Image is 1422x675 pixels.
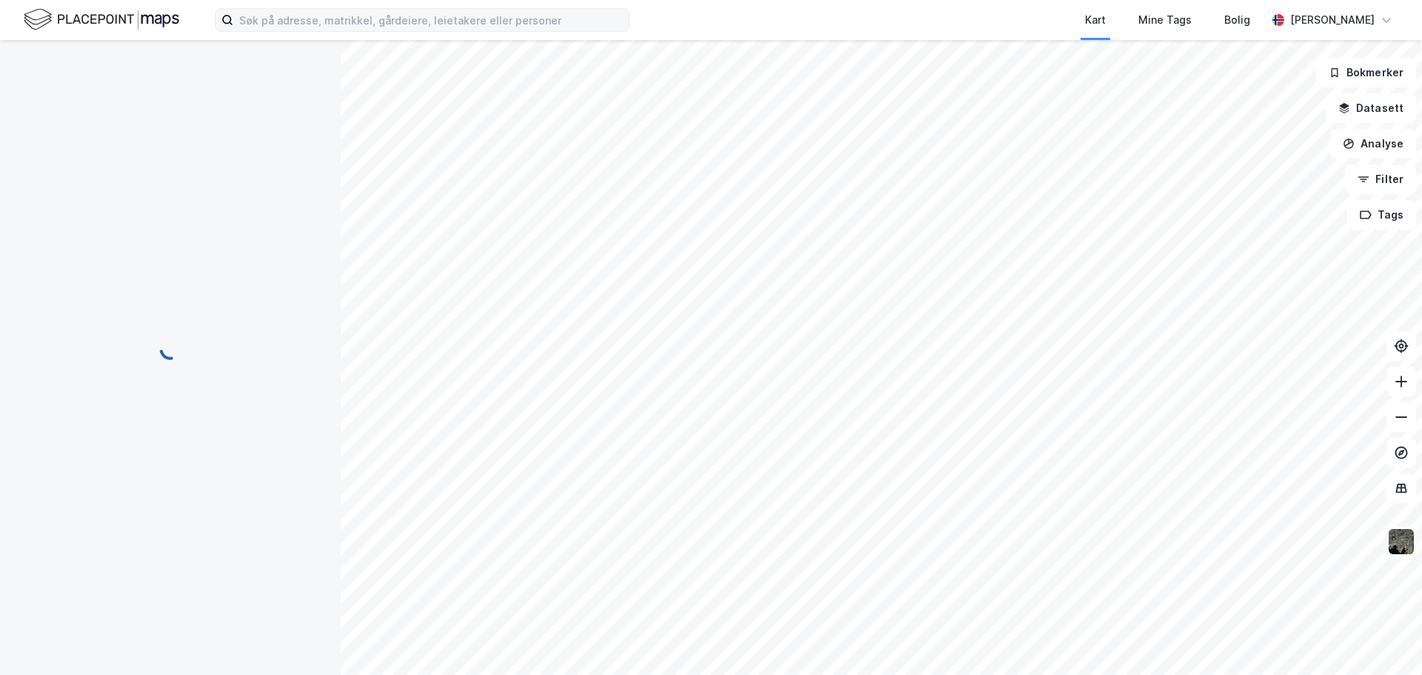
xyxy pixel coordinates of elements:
[1387,528,1415,556] img: 9k=
[1345,164,1416,194] button: Filter
[1085,11,1106,29] div: Kart
[233,9,629,31] input: Søk på adresse, matrikkel, gårdeiere, leietakere eller personer
[1290,11,1375,29] div: [PERSON_NAME]
[1348,604,1422,675] iframe: Chat Widget
[1330,129,1416,159] button: Analyse
[1348,604,1422,675] div: Kontrollprogram for chat
[158,337,182,361] img: spinner.a6d8c91a73a9ac5275cf975e30b51cfb.svg
[1224,11,1250,29] div: Bolig
[24,7,179,33] img: logo.f888ab2527a4732fd821a326f86c7f29.svg
[1138,11,1192,29] div: Mine Tags
[1316,58,1416,87] button: Bokmerker
[1347,200,1416,230] button: Tags
[1326,93,1416,123] button: Datasett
